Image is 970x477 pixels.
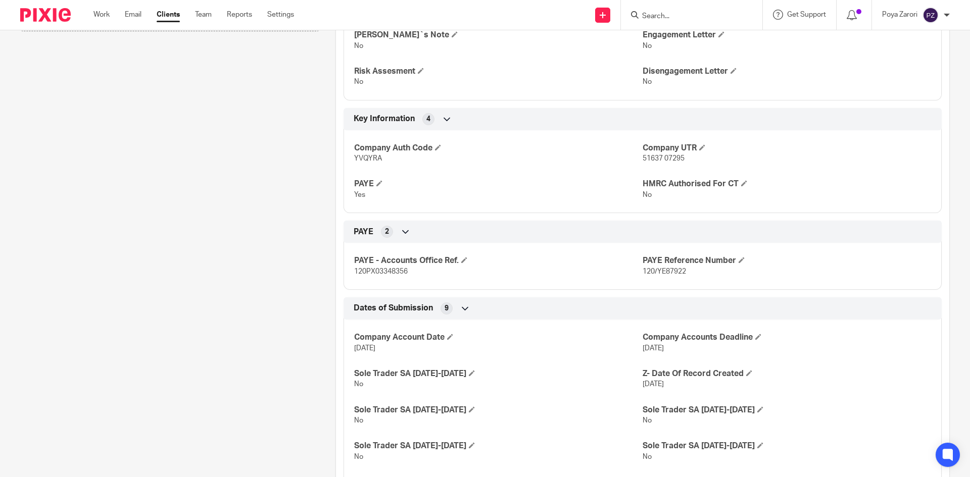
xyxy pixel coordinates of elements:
[643,453,652,460] span: No
[643,381,664,388] span: [DATE]
[157,10,180,20] a: Clients
[354,78,363,85] span: No
[354,191,365,198] span: Yes
[267,10,294,20] a: Settings
[643,345,664,352] span: [DATE]
[643,179,931,189] h4: HMRC Authorised For CT
[643,42,652,49] span: No
[354,453,363,460] span: No
[354,268,408,275] span: 120PX03348356
[354,42,363,49] span: No
[643,441,931,451] h4: Sole Trader SA [DATE]-[DATE]
[923,7,939,23] img: svg%3E
[643,368,931,379] h4: Z- Date Of Record Created
[354,155,382,162] span: YVQYRA
[643,332,931,343] h4: Company Accounts Deadline
[354,227,373,237] span: PAYE
[354,30,643,40] h4: [PERSON_NAME]`s Note
[354,143,643,153] h4: Company Auth Code
[354,345,375,352] span: [DATE]
[641,12,732,21] input: Search
[354,368,643,379] h4: Sole Trader SA [DATE]-[DATE]
[354,66,643,77] h4: Risk Assesment
[354,405,643,415] h4: Sole Trader SA [DATE]-[DATE]
[195,10,212,20] a: Team
[643,417,652,424] span: No
[643,78,652,85] span: No
[354,381,363,388] span: No
[643,143,931,153] h4: Company UTR
[354,114,415,124] span: Key Information
[354,255,643,266] h4: PAYE - Accounts Office Ref.
[354,332,643,343] h4: Company Account Date
[445,303,449,313] span: 9
[93,10,110,20] a: Work
[125,10,141,20] a: Email
[643,255,931,266] h4: PAYE Reference Number
[354,417,363,424] span: No
[643,66,931,77] h4: Disengagement Letter
[385,227,389,237] span: 2
[643,405,931,415] h4: Sole Trader SA [DATE]-[DATE]
[227,10,252,20] a: Reports
[643,268,686,275] span: 120/YE87922
[787,11,826,18] span: Get Support
[426,114,430,124] span: 4
[354,441,643,451] h4: Sole Trader SA [DATE]-[DATE]
[20,8,71,22] img: Pixie
[643,191,652,198] span: No
[354,179,643,189] h4: PAYE
[643,30,931,40] h4: Engagement Letter
[882,10,917,20] p: Poya Zarori
[354,303,433,313] span: Dates of Submission
[643,155,685,162] span: 51637 07295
